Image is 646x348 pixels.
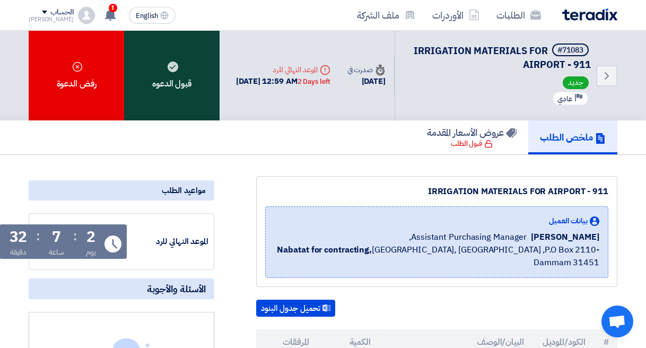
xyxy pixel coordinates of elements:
[36,227,40,246] div: :
[10,230,28,245] div: 32
[109,4,117,12] span: 1
[409,231,527,243] span: Assistant Purchasing Manager,
[265,185,608,198] div: IRRIGATION MATERIALS FOR AIRPORT - 911
[50,8,73,17] div: الحساب
[256,300,335,317] button: تحميل جدول البنود
[424,3,488,28] a: الأوردرات
[531,231,599,243] span: [PERSON_NAME]
[124,31,220,120] div: قبول الدعوه
[427,126,517,138] h5: عروض الأسعار المقدمة
[562,8,617,21] img: Teradix logo
[78,7,95,24] img: profile_test.png
[52,230,61,245] div: 7
[557,47,583,54] div: #71083
[274,243,599,269] span: [GEOGRAPHIC_DATA], [GEOGRAPHIC_DATA] ,P.O Box 2110- Dammam 31451
[563,76,589,89] span: جديد
[408,43,591,71] h5: IRRIGATION MATERIALS FOR AIRPORT - 911
[298,76,330,87] div: 2 Days left
[451,138,493,149] div: قبول الطلب
[557,94,572,104] span: عادي
[86,230,95,245] div: 2
[549,215,588,227] span: بيانات العميل
[29,31,124,120] div: رفض الدعوة
[49,247,64,258] div: ساعة
[277,243,372,256] b: Nabatat for contracting,
[415,120,528,154] a: عروض الأسعار المقدمة قبول الطلب
[73,227,77,246] div: :
[147,283,206,295] span: الأسئلة والأجوبة
[236,64,330,75] div: الموعد النهائي للرد
[414,43,591,72] span: IRRIGATION MATERIALS FOR AIRPORT - 911
[129,236,208,248] div: الموعد النهائي للرد
[488,3,549,28] a: الطلبات
[86,247,96,258] div: يوم
[348,3,424,28] a: ملف الشركة
[129,7,176,24] button: English
[29,180,214,201] div: مواعيد الطلب
[347,64,386,75] div: صدرت في
[136,12,158,20] span: English
[601,306,633,337] a: Open chat
[540,131,606,143] h5: ملخص الطلب
[528,120,617,154] a: ملخص الطلب
[236,75,330,88] div: [DATE] 12:59 AM
[347,75,386,88] div: [DATE]
[10,247,27,258] div: دقيقة
[29,16,74,22] div: [PERSON_NAME]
